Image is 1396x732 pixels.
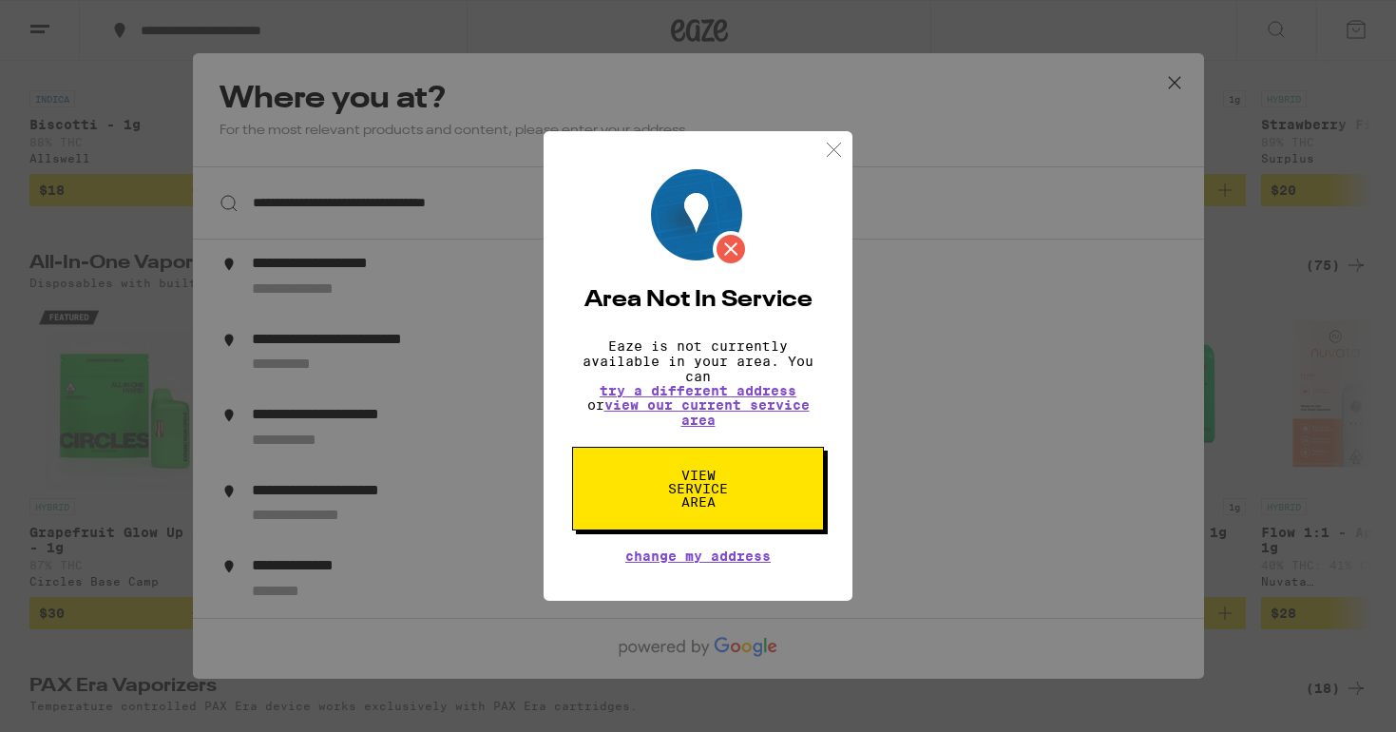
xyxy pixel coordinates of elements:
span: View Service Area [649,469,747,509]
a: View Service Area [572,468,824,483]
img: Location [651,169,749,267]
button: try a different address [600,384,796,397]
button: View Service Area [572,447,824,530]
img: close.svg [822,138,846,162]
h2: Area Not In Service [572,289,824,312]
p: Eaze is not currently available in your area. You can or [572,338,824,428]
span: Hi. Need any help? [11,13,137,29]
a: view our current service area [604,397,810,428]
button: Change My Address [625,549,771,563]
